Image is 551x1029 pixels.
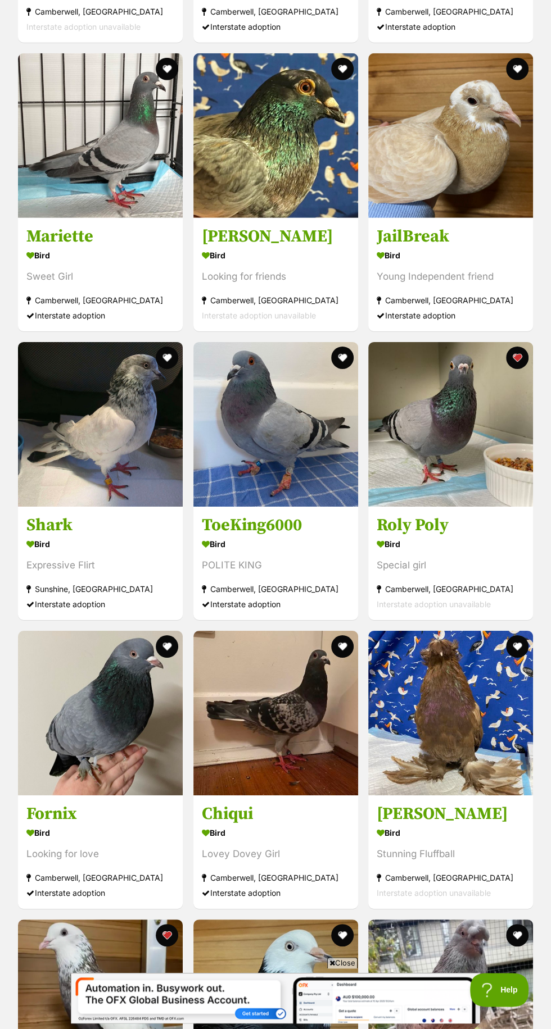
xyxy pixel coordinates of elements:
div: Camberwell, [GEOGRAPHIC_DATA] [26,293,174,308]
div: Camberwell, [GEOGRAPHIC_DATA] [377,293,525,308]
a: [PERSON_NAME] Bird Stunning Fluffball Camberwell, [GEOGRAPHIC_DATA] Interstate adoption unavailab... [368,795,533,909]
img: Rowan [193,53,358,218]
button: favourite [506,924,529,946]
a: Fornix Bird Looking for love Camberwell, [GEOGRAPHIC_DATA] Interstate adoption favourite [18,795,183,909]
button: favourite [331,347,353,369]
h3: JailBreak [377,226,525,247]
div: Young Independent friend [377,269,525,284]
img: JailBreak [368,53,533,218]
div: Camberwell, [GEOGRAPHIC_DATA] [377,870,525,885]
h3: [PERSON_NAME] [202,226,350,247]
div: Interstate adoption [202,19,350,34]
button: favourite [506,58,529,80]
div: Sunshine, [GEOGRAPHIC_DATA] [26,581,174,597]
div: Interstate adoption [377,308,525,323]
div: Interstate adoption [202,885,350,900]
div: Bird [202,825,350,841]
span: Close [327,957,358,968]
div: Camberwell, [GEOGRAPHIC_DATA] [377,581,525,597]
h3: Mariette [26,226,174,247]
div: Camberwell, [GEOGRAPHIC_DATA] [26,4,174,19]
img: Eddie [368,631,533,795]
div: Camberwell, [GEOGRAPHIC_DATA] [202,4,350,19]
h3: Roly Poly [377,514,525,536]
button: favourite [331,58,353,80]
div: Looking for friends [202,269,350,284]
div: Camberwell, [GEOGRAPHIC_DATA] [26,870,174,885]
div: Bird [26,536,174,552]
button: favourite [506,347,529,369]
div: Camberwell, [GEOGRAPHIC_DATA] [377,4,525,19]
span: Interstate adoption unavailable [26,22,141,31]
div: Interstate adoption [26,597,174,612]
iframe: Advertisement [71,973,480,1023]
iframe: Help Scout Beacon - Open [470,973,529,1007]
span: Interstate adoption unavailable [377,888,491,898]
img: Roly Poly [368,342,533,507]
button: favourite [156,58,178,80]
h3: Fornix [26,803,174,825]
button: favourite [156,347,178,369]
a: Mariette Bird Sweet Girl Camberwell, [GEOGRAPHIC_DATA] Interstate adoption favourite [18,217,183,331]
div: Bird [377,247,525,263]
div: Interstate adoption [26,308,174,323]
img: Mariette [18,53,183,218]
h3: Chiqui [202,803,350,825]
div: Looking for love [26,846,174,862]
a: [PERSON_NAME] Bird Looking for friends Camberwell, [GEOGRAPHIC_DATA] Interstate adoption unavaila... [193,217,358,331]
img: Fornix [18,631,183,795]
span: Interstate adoption unavailable [377,599,491,609]
h3: Shark [26,514,174,536]
a: Roly Poly Bird Special girl Camberwell, [GEOGRAPHIC_DATA] Interstate adoption unavailable favourite [368,506,533,620]
div: Interstate adoption [202,597,350,612]
div: Bird [202,536,350,552]
a: Chiqui Bird Lovey Dovey Girl Camberwell, [GEOGRAPHIC_DATA] Interstate adoption favourite [193,795,358,909]
div: Camberwell, [GEOGRAPHIC_DATA] [202,293,350,308]
div: Bird [377,536,525,552]
a: ToeKing6000 Bird POLITE KING Camberwell, [GEOGRAPHIC_DATA] Interstate adoption favourite [193,506,358,620]
div: Camberwell, [GEOGRAPHIC_DATA] [202,581,350,597]
div: Interstate adoption [26,885,174,900]
div: Special girl [377,558,525,573]
button: favourite [156,924,178,946]
div: Camberwell, [GEOGRAPHIC_DATA] [202,870,350,885]
div: Sweet Girl [26,269,174,284]
div: Lovey Dovey Girl [202,846,350,862]
a: Shark Bird Expressive Flirt Sunshine, [GEOGRAPHIC_DATA] Interstate adoption favourite [18,506,183,620]
img: ToeKing6000 [193,342,358,507]
a: JailBreak Bird Young Independent friend Camberwell, [GEOGRAPHIC_DATA] Interstate adoption favourite [368,217,533,331]
button: favourite [331,635,353,658]
h3: ToeKing6000 [202,514,350,536]
div: Interstate adoption [377,19,525,34]
button: favourite [331,924,353,946]
div: Bird [202,247,350,263]
span: Interstate adoption unavailable [202,311,316,320]
button: favourite [156,635,178,658]
div: Stunning Fluffball [377,846,525,862]
div: Bird [26,825,174,841]
button: favourite [506,635,529,658]
div: Expressive Flirt [26,558,174,573]
img: Chiqui [193,631,358,795]
div: Bird [26,247,174,263]
div: Bird [377,825,525,841]
img: Shark [18,342,183,507]
div: POLITE KING [202,558,350,573]
h3: [PERSON_NAME] [377,803,525,825]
